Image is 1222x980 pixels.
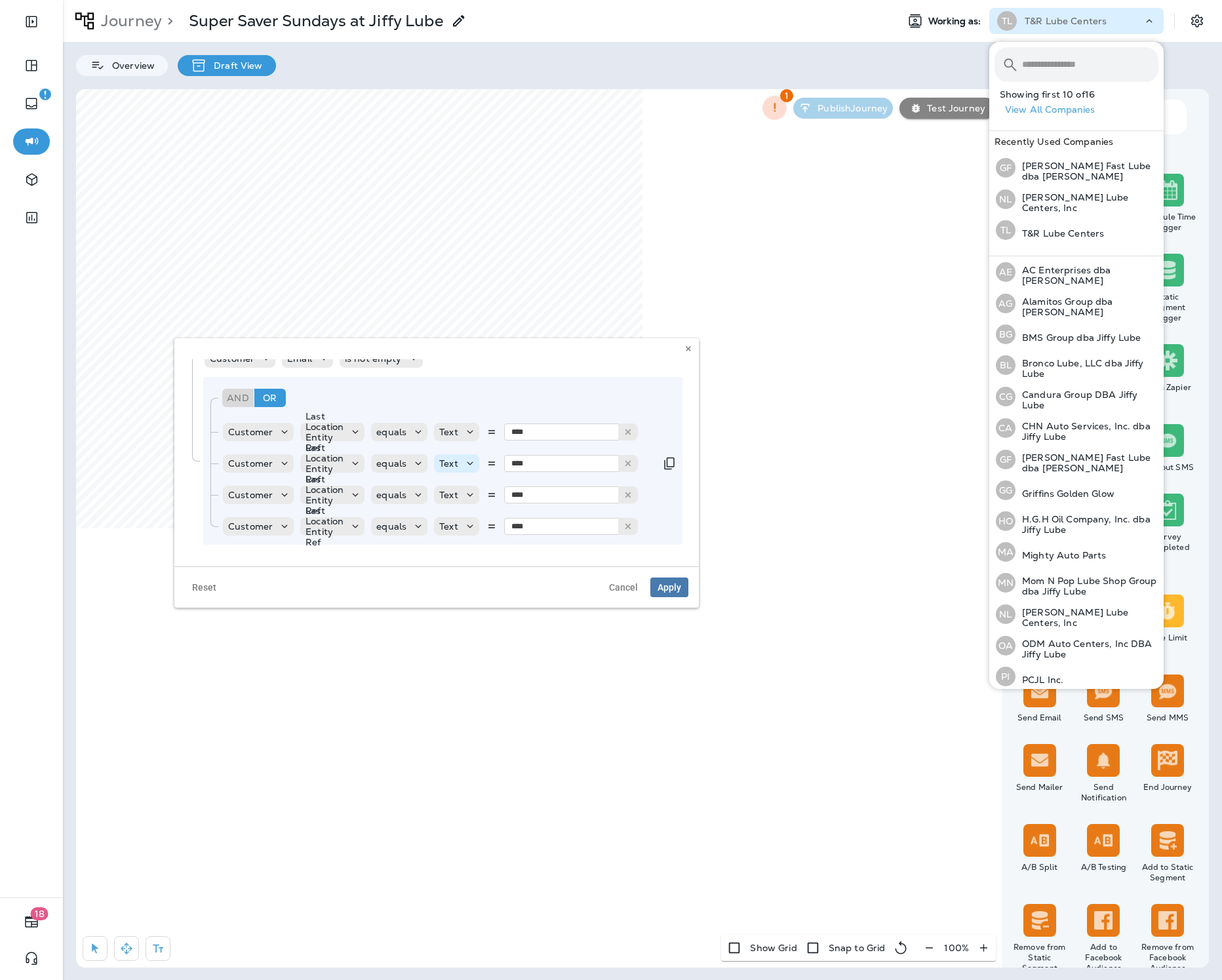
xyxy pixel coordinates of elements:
[13,9,50,35] button: Expand Sidebar
[162,11,173,31] p: >
[989,319,1164,349] button: BGBMS Group dba Jiffy Lube
[1138,532,1197,553] div: Survey Completed
[989,412,1164,444] button: CACHN Auto Services, Inc. dba Jiffy Lube
[1015,675,1063,685] p: PCJL Inc.
[1138,942,1197,973] div: Remove from Facebook Audience
[922,103,985,113] p: Test Journey
[780,89,793,102] span: 1
[189,11,443,31] p: Super Saver Sundays at Jiffy Lube
[944,943,969,953] p: 100 %
[1138,292,1197,323] div: Static Segment Trigger
[996,355,1015,375] div: BL
[228,427,273,437] p: Customer
[305,505,344,547] p: Last Location Entity Ref
[996,604,1015,624] div: NL
[996,189,1015,209] div: NL
[989,349,1164,381] button: BLBronco Lube, LLC dba Jiffy Lube
[305,411,344,453] p: Last Location Entity Ref
[345,353,402,364] p: is not empty
[96,11,162,31] p: Journey
[1185,9,1209,33] button: Settings
[1015,161,1158,182] p: [PERSON_NAME] Fast Lube dba [PERSON_NAME]
[989,288,1164,319] button: AGAlamitos Group dba [PERSON_NAME]
[1138,462,1197,473] div: Opt-out SMS
[996,450,1015,469] div: GF
[210,353,254,364] p: Customer
[1015,550,1106,560] p: Mighty Auto Parts
[996,294,1015,313] div: AG
[13,909,50,935] button: 18
[439,490,458,500] p: Text
[207,60,262,71] p: Draft View
[989,598,1164,630] button: NL[PERSON_NAME] Lube Centers, Inc
[996,542,1015,562] div: MA
[750,943,797,953] p: Show Grid
[829,943,886,953] p: Snap to Grid
[192,583,216,592] span: Reset
[1025,16,1107,26] p: T&R Lube Centers
[1138,633,1197,643] div: Rate Limit
[989,152,1164,184] button: GF[PERSON_NAME] Fast Lube dba [PERSON_NAME]
[989,131,1164,152] div: Recently Used Companies
[1015,389,1158,410] p: Candura Group DBA Jiffy Lube
[1015,514,1158,535] p: H.G.H Oil Company, Inc. dba Jiffy Lube
[996,220,1015,240] div: TL
[31,907,49,920] span: 18
[609,583,638,592] span: Cancel
[222,389,254,407] div: And
[989,537,1164,567] button: MAMighty Auto Parts
[1010,942,1069,973] div: Remove from Static Segment
[376,521,406,532] p: equals
[1010,862,1069,872] div: A/B Split
[1015,332,1141,343] p: BMS Group dba Jiffy Lube
[989,475,1164,505] button: GGGriffins Golden Glow
[989,505,1164,537] button: HOH.G.H Oil Company, Inc. dba Jiffy Lube
[106,60,155,71] p: Overview
[996,262,1015,282] div: AE
[989,661,1164,692] button: PIPCJL Inc.
[1015,192,1158,213] p: [PERSON_NAME] Lube Centers, Inc
[228,521,273,532] p: Customer
[1015,607,1158,628] p: [PERSON_NAME] Lube Centers, Inc
[1138,212,1197,233] div: Schedule Time Trigger
[376,458,406,469] p: equals
[1000,89,1164,100] p: Showing first 10 of 16
[185,578,224,597] button: Reset
[305,474,344,516] p: Last Location Entity Ref
[1015,488,1114,499] p: Griffins Golden Glow
[376,490,406,500] p: equals
[1010,713,1069,723] div: Send Email
[1074,713,1133,723] div: Send SMS
[1015,452,1158,473] p: [PERSON_NAME] Fast Lube dba [PERSON_NAME]
[1015,638,1158,659] p: ODM Auto Centers, Inc DBA Jiffy Lube
[996,667,1015,686] div: PI
[376,427,406,437] p: equals
[1015,265,1158,286] p: AC Enterprises dba [PERSON_NAME]
[1074,782,1133,803] div: Send Notification
[1138,382,1197,393] div: From Zapier
[996,418,1015,438] div: CA
[989,215,1164,245] button: TLT&R Lube Centers
[989,381,1164,412] button: CGCandura Group DBA Jiffy Lube
[1074,942,1133,973] div: Add to Facebook Audience
[1138,782,1197,793] div: End Journey
[1015,421,1158,442] p: CHN Auto Services, Inc. dba Jiffy Lube
[1015,228,1104,239] p: T&R Lube Centers
[656,450,682,477] button: Duplicate Rule
[602,578,645,597] button: Cancel
[899,98,996,119] button: Test Journey
[1015,296,1158,317] p: Alamitos Group dba [PERSON_NAME]
[989,630,1164,661] button: OAODM Auto Centers, Inc DBA Jiffy Lube
[1010,782,1069,793] div: Send Mailer
[996,158,1015,178] div: GF
[1138,713,1197,723] div: Send MMS
[996,511,1015,531] div: HO
[928,16,984,27] span: Working as:
[254,389,286,407] div: Or
[989,444,1164,475] button: GF[PERSON_NAME] Fast Lube dba [PERSON_NAME]
[996,387,1015,406] div: CG
[989,184,1164,215] button: NL[PERSON_NAME] Lube Centers, Inc
[997,11,1017,31] div: TL
[996,636,1015,656] div: OA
